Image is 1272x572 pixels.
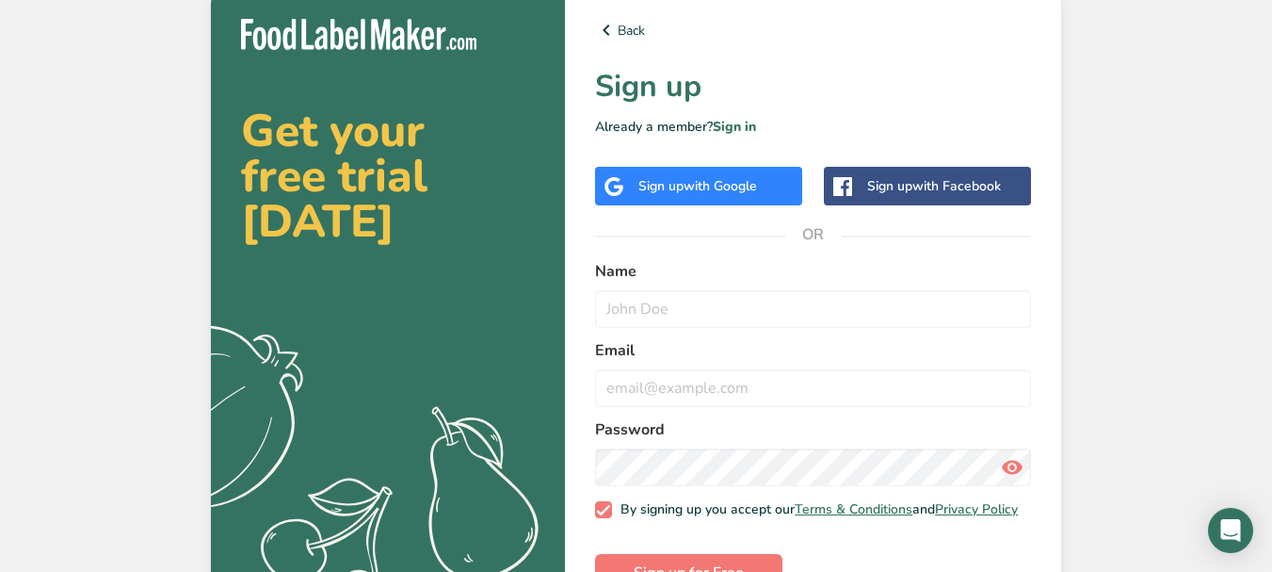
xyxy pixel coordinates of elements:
div: Open Intercom Messenger [1208,508,1253,553]
h1: Sign up [595,64,1031,109]
input: email@example.com [595,369,1031,407]
label: Email [595,339,1031,362]
div: Sign up [638,176,757,196]
label: Name [595,260,1031,283]
span: with Google [684,177,757,195]
span: with Facebook [912,177,1001,195]
label: Password [595,418,1031,441]
h2: Get your free trial [DATE] [241,108,535,244]
a: Back [595,19,1031,41]
span: By signing up you accept our and [612,501,1019,518]
a: Sign in [713,118,756,136]
img: Food Label Maker [241,19,476,50]
span: OR [785,206,842,263]
div: Sign up [867,176,1001,196]
input: John Doe [595,290,1031,328]
a: Privacy Policy [935,500,1018,518]
a: Terms & Conditions [795,500,912,518]
p: Already a member? [595,117,1031,137]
